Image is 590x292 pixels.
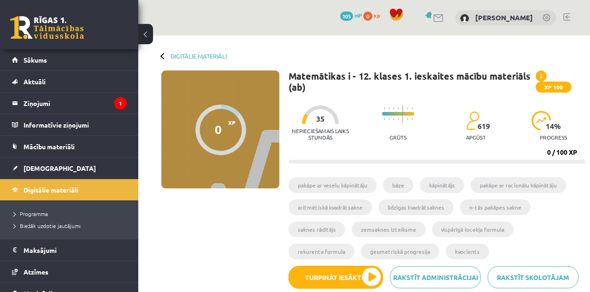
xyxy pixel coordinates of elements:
li: līdzīgas kvadrātsaknes [378,199,454,215]
a: Rīgas 1. Tālmācības vidusskola [10,16,84,39]
span: XP [228,119,236,126]
img: icon-short-line-57e1e144782c952c97e751825c79c345078a6d821885a25fce030b3d8c18986b.svg [398,118,399,120]
a: Biežāk uzdotie jautājumi [14,222,129,230]
a: Sākums [12,49,127,70]
li: ģeometriskā progresija [361,244,439,259]
a: Rakstīt skolotājam [488,266,578,288]
p: progress [540,134,567,140]
img: icon-short-line-57e1e144782c952c97e751825c79c345078a6d821885a25fce030b3d8c18986b.svg [389,107,389,110]
a: 0 xp [363,12,384,19]
a: [DEMOGRAPHIC_DATA] [12,158,127,179]
img: icon-short-line-57e1e144782c952c97e751825c79c345078a6d821885a25fce030b3d8c18986b.svg [412,118,413,120]
legend: Informatīvie ziņojumi [24,114,127,135]
li: pakāpe ar racionālu kāpinātāju [471,177,566,193]
i: 1 [114,97,127,110]
span: Sākums [24,56,47,64]
legend: Maksājumi [24,239,127,261]
a: [PERSON_NAME] [475,13,533,22]
img: icon-short-line-57e1e144782c952c97e751825c79c345078a6d821885a25fce030b3d8c18986b.svg [384,118,385,120]
span: mP [354,12,362,19]
li: rekurenta formula [289,244,354,259]
a: Mācību materiāli [12,136,127,157]
li: vispārīgā locekļa formula [432,222,513,237]
li: kāpinātājs [420,177,464,193]
li: aritmētiskā kvadrātsakne [289,199,372,215]
h1: Matemātikas i - 12. klases 1. ieskaites mācību materiāls (ab) [289,70,536,93]
span: 35 [316,115,324,123]
legend: Ziņojumi [24,93,127,114]
img: icon-long-line-d9ea69661e0d244f92f715978eff75569469978d946b2353a9bb055b3ed8787d.svg [402,105,403,123]
img: icon-short-line-57e1e144782c952c97e751825c79c345078a6d821885a25fce030b3d8c18986b.svg [393,118,394,120]
li: n-tās pakāpes sakne [460,199,531,215]
a: Atzīmes [12,261,127,282]
img: icon-short-line-57e1e144782c952c97e751825c79c345078a6d821885a25fce030b3d8c18986b.svg [398,107,399,110]
p: Nepieciešamais laiks stundās [289,128,353,140]
li: bāze [383,177,413,193]
span: 0 [363,12,372,21]
span: Atzīmes [24,268,48,276]
li: zemsaknes izteiksme [352,222,425,237]
img: icon-short-line-57e1e144782c952c97e751825c79c345078a6d821885a25fce030b3d8c18986b.svg [407,118,408,120]
a: Ziņojumi1 [12,93,127,114]
button: Turpināt iesākto [289,266,383,289]
img: icon-short-line-57e1e144782c952c97e751825c79c345078a6d821885a25fce030b3d8c18986b.svg [412,107,413,110]
a: Informatīvie ziņojumi [12,114,127,135]
span: Mācību materiāli [24,142,75,151]
span: xp [374,12,380,19]
a: Aktuāli [12,71,127,92]
li: kvocients [446,244,489,259]
span: XP 100 [536,82,572,93]
a: Digitālie materiāli [12,179,127,200]
img: icon-progress-161ccf0a02000e728c5f80fcf4c31c7af3da0e1684b2b1d7c360e028c24a22f1.svg [531,111,551,130]
a: Maksājumi [12,239,127,261]
img: icon-short-line-57e1e144782c952c97e751825c79c345078a6d821885a25fce030b3d8c18986b.svg [407,107,408,110]
li: saknes rādītājs [289,222,345,237]
div: 0 [215,123,222,136]
img: icon-short-line-57e1e144782c952c97e751825c79c345078a6d821885a25fce030b3d8c18986b.svg [389,118,389,120]
span: 619 [478,122,490,130]
span: Aktuāli [24,77,46,86]
p: apgūst [466,134,486,140]
a: Digitālie materiāli [171,53,227,59]
a: Programma [14,210,129,218]
span: Digitālie materiāli [24,186,78,194]
img: icon-short-line-57e1e144782c952c97e751825c79c345078a6d821885a25fce030b3d8c18986b.svg [393,107,394,110]
span: 14 % [546,122,561,130]
a: 105 mP [340,12,362,19]
span: 105 [340,12,353,21]
span: Biežāk uzdotie jautājumi [14,222,81,229]
img: icon-short-line-57e1e144782c952c97e751825c79c345078a6d821885a25fce030b3d8c18986b.svg [384,107,385,110]
a: Rakstīt administrācijai [390,266,481,288]
li: pakāpe ar veselu kāpinātāju [289,177,377,193]
span: [DEMOGRAPHIC_DATA] [24,164,96,172]
img: students-c634bb4e5e11cddfef0936a35e636f08e4e9abd3cc4e673bd6f9a4125e45ecb1.svg [466,111,479,130]
span: Programma [14,210,48,217]
img: Megija Kozlovska [460,14,469,23]
p: Grūts [389,134,407,140]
